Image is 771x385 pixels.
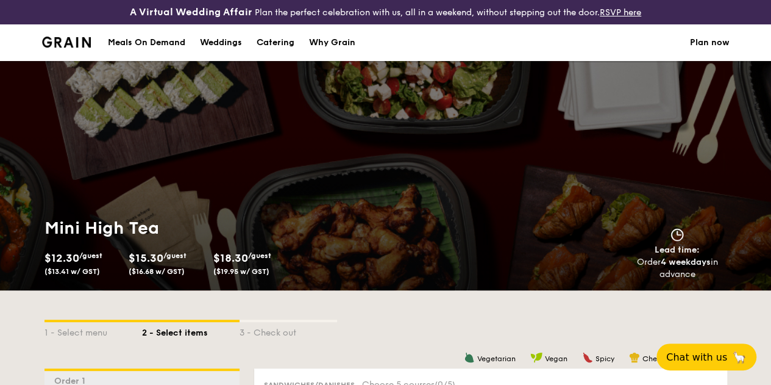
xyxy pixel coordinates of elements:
[249,24,302,61] a: Catering
[309,24,355,61] div: Why Grain
[101,24,193,61] a: Meals On Demand
[642,354,727,363] span: Chef's recommendation
[200,24,242,61] div: Weddings
[79,251,102,260] span: /guest
[129,5,642,20] div: Plan the perfect celebration with us, all in a weekend, without stepping out the door.
[42,37,91,48] a: Logotype
[213,251,248,265] span: $18.30
[130,5,252,20] h4: A Virtual Wedding Affair
[240,322,337,339] div: 3 - Check out
[595,354,614,363] span: Spicy
[163,251,187,260] span: /guest
[600,7,641,18] a: RSVP here
[582,352,593,363] img: icon-spicy.37a8142b.svg
[44,217,381,239] h1: Mini High Tea
[629,352,640,363] img: icon-chef-hat.a58ddaea.svg
[661,257,711,267] strong: 4 weekdays
[44,267,100,276] span: ($13.41 w/ GST)
[655,245,700,255] span: Lead time:
[129,267,185,276] span: ($16.68 w/ GST)
[690,24,730,61] a: Plan now
[623,256,732,281] div: Order in advance
[142,322,240,339] div: 2 - Select items
[42,37,91,48] img: Grain
[464,352,475,363] img: icon-vegetarian.fe4039eb.svg
[108,24,185,61] div: Meals On Demand
[545,354,567,363] span: Vegan
[668,228,686,242] img: icon-clock.2db775ea.svg
[530,352,542,363] img: icon-vegan.f8ff3823.svg
[656,344,756,370] button: Chat with us🦙
[44,251,79,265] span: $12.30
[44,322,142,339] div: 1 - Select menu
[477,354,516,363] span: Vegetarian
[666,351,727,363] span: Chat with us
[732,350,747,364] span: 🦙
[248,251,271,260] span: /guest
[257,24,294,61] div: Catering
[302,24,363,61] a: Why Grain
[129,251,163,265] span: $15.30
[213,267,269,276] span: ($19.95 w/ GST)
[193,24,249,61] a: Weddings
